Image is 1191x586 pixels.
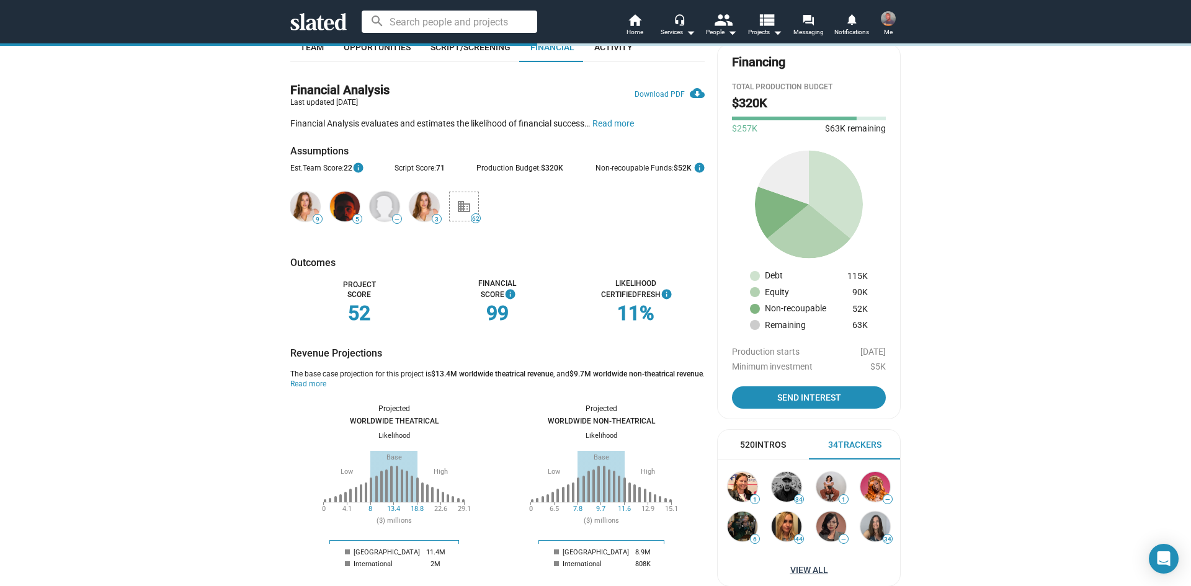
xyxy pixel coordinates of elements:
[530,417,672,427] div: Worldwide Non-Theatrical
[290,347,705,360] div: Revenue Projections
[787,12,830,40] a: Messaging
[860,347,886,357] span: [DATE]
[883,496,892,503] span: —
[860,472,890,502] img: Emily White
[845,13,857,25] mat-icon: notifications
[802,14,814,25] mat-icon: forum
[795,496,803,504] span: 34
[290,280,429,300] div: Project Score
[881,11,896,26] img: Kelvin Reese
[386,453,402,463] div: Base
[627,12,642,27] mat-icon: home
[290,62,705,109] div: Financial Analysis
[290,145,349,157] strong: Assumptions
[476,164,541,172] span: Production Budget:
[816,472,846,502] img: Shannon Molly Flynn
[434,505,447,513] div: 22.6
[732,347,800,357] span: Production starts
[674,14,685,25] mat-icon: headset_mic
[395,164,436,172] span: Script Score:
[847,271,868,281] span: 115K
[728,472,757,502] img: Ally May
[504,287,516,303] mat-icon: info
[290,164,344,172] span: Est. Team Score:
[569,370,703,378] span: $9.7M worldwide non-theatrical revenue
[550,505,559,513] div: 6.5
[690,86,705,100] mat-icon: cloud_download
[290,370,705,389] div: The base case projection for this project is , and .
[730,559,888,581] span: View All
[674,164,692,172] span: $52K
[458,505,471,513] div: 29.1
[323,404,465,414] div: Projected
[595,164,674,172] span: Non-recoupable Funds:
[370,192,399,221] img: Amanda Pinto Director
[290,257,336,269] strong: Outcomes
[411,505,424,513] div: 18.8
[342,505,352,513] div: 4.1
[613,12,656,40] a: Home
[421,32,520,62] a: Script/Screening
[530,404,672,414] div: Projected
[530,42,574,52] span: Financial
[584,32,643,62] a: Activity
[830,12,873,40] a: Notifications
[641,505,654,513] div: 12.9
[618,505,631,513] div: 11.6
[839,496,848,504] span: 1
[457,199,471,214] mat-icon: business_black
[362,11,537,33] input: Search people and projects
[520,32,584,62] a: Financial
[387,505,400,513] div: 13.4
[471,215,480,223] span: 62
[665,505,678,513] div: 15.1
[661,25,695,40] div: Services
[732,386,886,409] button: Open send interest dialog
[852,320,868,330] span: 63K
[728,512,757,541] img: Mark Webster
[436,164,445,172] span: 71
[795,536,803,543] span: 44
[592,118,634,130] button: Read more
[290,118,590,128] span: Financial Analysis evaluates and estimates the likelihood of financial success…
[770,25,785,40] mat-icon: arrow_drop_down
[720,559,898,581] a: View All
[742,386,876,409] span: Send Interest
[350,546,423,558] div: [GEOGRAPHIC_DATA]
[793,25,824,40] span: Messaging
[323,432,465,441] div: Likelihood
[560,546,632,558] div: [GEOGRAPHIC_DATA]
[353,216,362,223] span: 5
[341,468,353,477] div: Low
[290,192,320,221] img: Paige Sciarrino Actor Lead
[732,82,886,92] div: Total Production budget
[350,558,423,570] div: International
[541,164,563,172] span: $320K
[641,468,655,477] div: High
[393,216,401,223] span: —
[594,453,609,463] div: Base
[430,42,511,52] span: Script/Screening
[584,517,619,526] div: ($) millions
[700,12,743,40] button: People
[732,95,767,112] h2: $320K
[330,192,360,221] img: Jordan Hidalgo Producer
[560,558,632,570] div: International
[732,362,886,371] div: $5K
[757,11,775,29] mat-icon: view_list
[423,558,448,570] div: 2M
[627,25,643,40] span: Home
[432,216,441,223] span: 3
[344,42,411,52] span: Opportunities
[772,472,801,502] img: Cameron Boone
[429,279,567,300] div: Financial
[573,505,582,513] div: 7.8
[529,505,533,513] div: 0
[765,303,834,314] span: Non-recoupable
[566,300,705,327] div: 11%
[377,517,412,526] div: ($) millions
[873,9,903,41] button: Kelvin ReeseMe
[322,505,326,513] div: 0
[751,536,759,543] span: 6
[344,164,362,172] span: 22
